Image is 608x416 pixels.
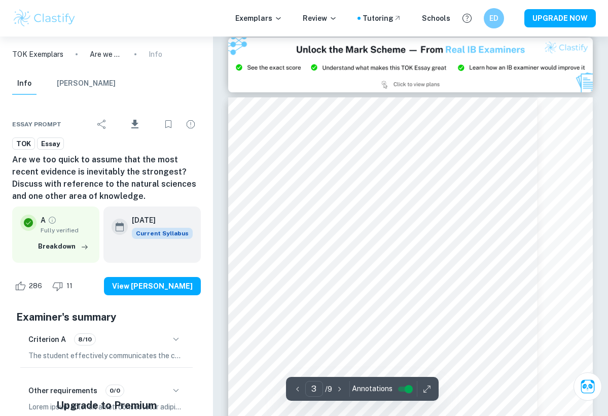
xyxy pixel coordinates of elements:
p: Are we too quick to assume that the most recent evidence is inevitably the strongest? Discuss wit... [90,49,122,60]
button: Breakdown [35,239,91,254]
a: Grade fully verified [48,216,57,225]
p: Exemplars [235,13,282,24]
a: TOK [12,137,35,150]
h6: ED [488,13,500,24]
p: A [41,215,46,226]
div: Like [12,278,48,294]
div: This exemplar is based on the current syllabus. Feel free to refer to it for inspiration/ideas wh... [132,228,193,239]
h6: Criterion A [28,334,66,345]
h5: Examiner's summary [16,309,197,325]
button: Help and Feedback [458,10,476,27]
div: Bookmark [158,114,178,134]
p: Review [303,13,337,24]
button: Ask Clai [574,372,602,401]
span: Fully verified [41,226,91,235]
a: TOK Exemplars [12,49,63,60]
p: / 9 [325,384,332,395]
span: 286 [23,281,48,291]
span: Essay [38,139,63,149]
img: Clastify logo [12,8,77,28]
span: TOK [13,139,34,149]
a: Schools [422,13,450,24]
button: [PERSON_NAME] [57,73,116,95]
h6: Are we too quick to assume that the most recent evidence is inevitably the strongest? Discuss wit... [12,154,201,202]
button: Info [12,73,37,95]
div: Download [114,111,156,137]
span: 11 [61,281,78,291]
button: View [PERSON_NAME] [104,277,201,295]
h5: Upgrade to Premium [56,398,157,413]
a: Tutoring [363,13,402,24]
div: Report issue [181,114,201,134]
span: 8/10 [75,335,95,344]
span: Essay prompt [12,120,61,129]
h6: [DATE] [132,215,185,226]
p: The student effectively communicates the chosen title and maintains a sustained focus on it throu... [28,350,185,361]
img: Ad [228,38,593,92]
span: Annotations [352,384,392,394]
span: Current Syllabus [132,228,193,239]
div: Dislike [50,278,78,294]
button: ED [484,8,504,28]
button: UPGRADE NOW [524,9,596,27]
p: Info [149,49,162,60]
a: Essay [37,137,64,150]
div: Share [92,114,112,134]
